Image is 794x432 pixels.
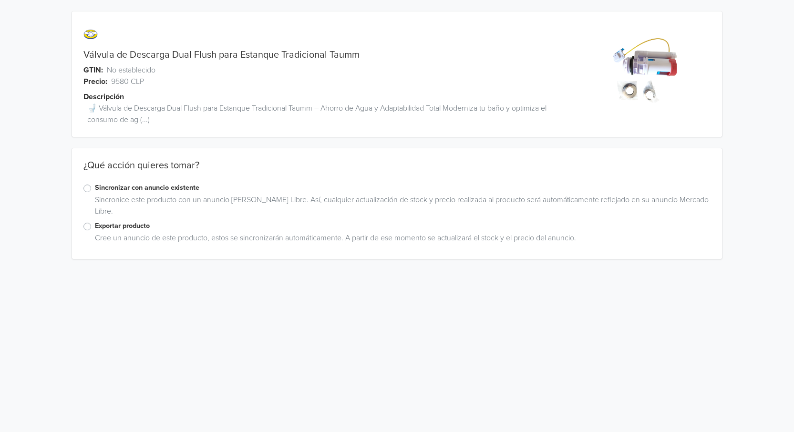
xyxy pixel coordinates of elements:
[91,194,711,221] div: Sincronice este producto con un anuncio [PERSON_NAME] Libre. Así, cualquier actualización de stoc...
[95,183,711,193] label: Sincronizar con anuncio existente
[83,49,360,61] a: Válvula de Descarga Dual Flush para Estanque Tradicional Taumm
[107,64,155,76] span: No establecido
[605,31,677,103] img: product_image
[83,64,103,76] span: GTIN:
[95,221,711,231] label: Exportar producto
[111,76,144,87] span: 9580 CLP
[83,91,124,103] span: Descripción
[91,232,711,247] div: Cree un anuncio de este producto, estos se sincronizarán automáticamente. A partir de ese momento...
[72,160,722,183] div: ¿Qué acción quieres tomar?
[83,76,107,87] span: Precio:
[87,103,571,125] span: 🚽 Válvula de Descarga Dual Flush para Estanque Tradicional Taumm – Ahorro de Agua y Adaptabilidad...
